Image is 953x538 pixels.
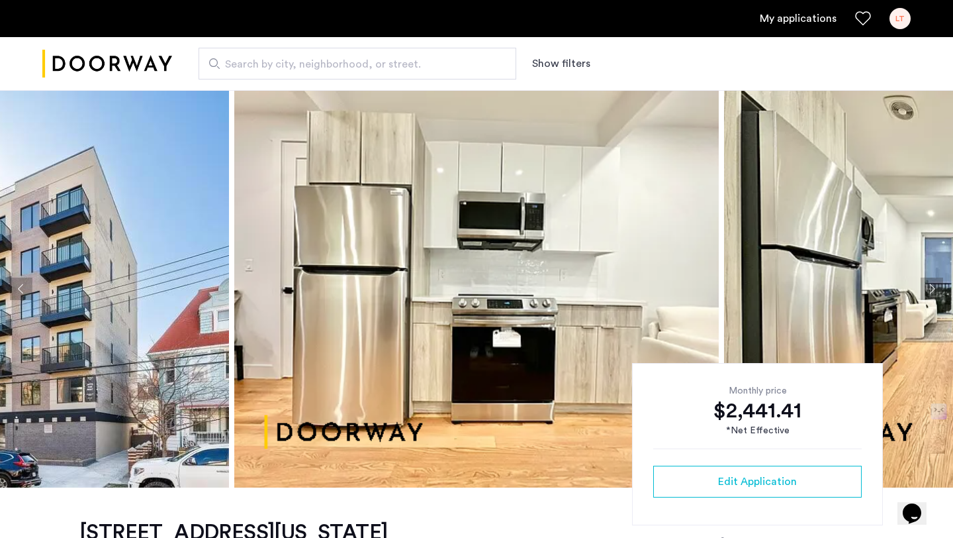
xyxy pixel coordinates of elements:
div: $2,441.41 [653,398,862,424]
div: LT [889,8,911,29]
a: My application [760,11,837,27]
div: *Net Effective [653,424,862,438]
button: button [653,466,862,498]
span: Edit Application [718,474,797,490]
button: Previous apartment [10,278,32,300]
span: Search by city, neighborhood, or street. [225,56,479,72]
a: Cazamio logo [42,39,172,89]
button: Next apartment [921,278,943,300]
input: Apartment Search [199,48,516,80]
iframe: chat widget [897,485,940,525]
a: Favorites [855,11,871,27]
img: apartment [234,90,719,488]
img: logo [42,39,172,89]
div: Monthly price [653,384,862,398]
button: Show or hide filters [532,56,590,72]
